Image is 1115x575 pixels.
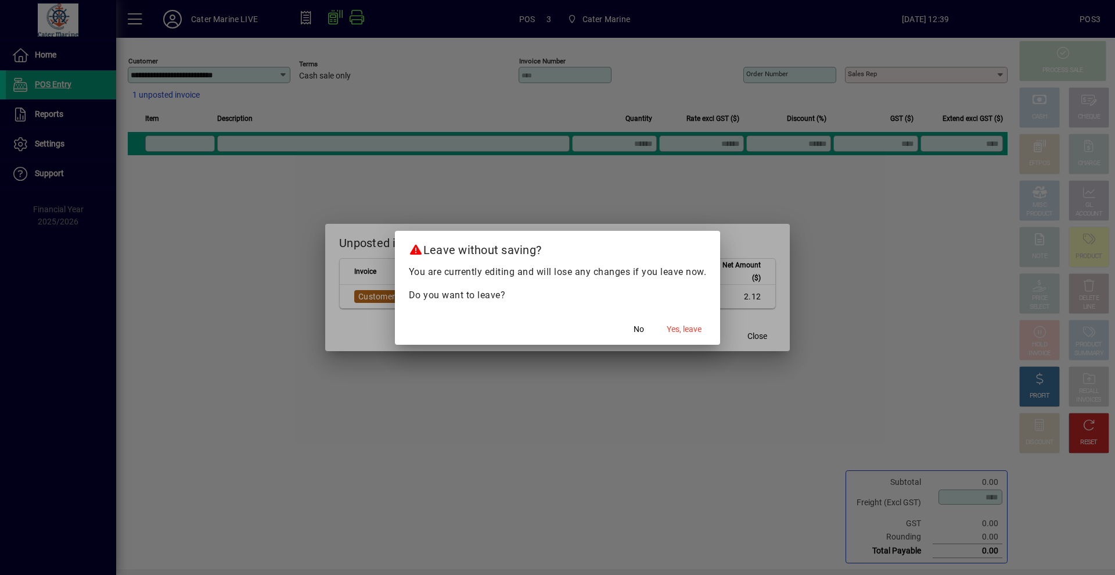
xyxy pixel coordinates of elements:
p: You are currently editing and will lose any changes if you leave now. [409,265,707,279]
span: No [634,323,644,335]
span: Yes, leave [667,323,702,335]
h2: Leave without saving? [395,231,721,265]
p: Do you want to leave? [409,288,707,302]
button: Yes, leave [662,319,706,340]
button: No [620,319,657,340]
